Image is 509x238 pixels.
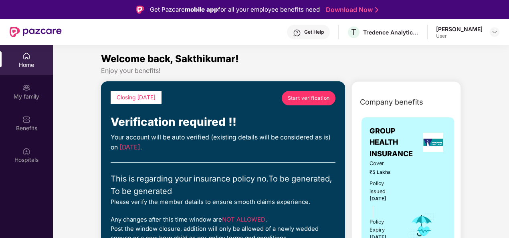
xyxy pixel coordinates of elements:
div: Your account will be auto verified (existing details will be considered as is) on . [111,133,335,153]
span: Welcome back, Sakthikumar! [101,53,239,65]
div: Get Pazcare for all your employee benefits need [150,5,320,14]
div: This is regarding your insurance policy no. To be generated, To be generated [111,173,335,198]
strong: mobile app [185,6,218,13]
img: svg+xml;base64,PHN2ZyBpZD0iSG9tZSIgeG1sbnM9Imh0dHA6Ly93d3cudzMub3JnLzIwMDAvc3ZnIiB3aWR0aD0iMjAiIG... [22,52,30,60]
span: Start verification [288,94,330,102]
span: [DATE] [119,143,140,151]
img: svg+xml;base64,PHN2ZyBpZD0iRHJvcGRvd24tMzJ4MzIiIHhtbG5zPSJodHRwOi8vd3d3LnczLm9yZy8yMDAwL3N2ZyIgd2... [491,29,498,35]
span: Cover [370,159,398,167]
div: Policy issued [370,180,398,196]
div: Tredence Analytics Solutions Private Limited [363,28,419,36]
span: NOT ALLOWED [222,216,265,223]
div: Verification required !! [111,113,335,131]
a: Start verification [282,91,335,105]
img: insurerLogo [423,133,443,152]
span: ₹5 Lakhs [370,169,398,176]
img: svg+xml;base64,PHN2ZyBpZD0iSG9zcGl0YWxzIiB4bWxucz0iaHR0cDovL3d3dy53My5vcmcvMjAwMC9zdmciIHdpZHRoPS... [22,147,30,155]
div: Please verify the member details to ensure smooth claims experience. [111,198,335,207]
span: T [351,27,356,37]
img: svg+xml;base64,PHN2ZyB3aWR0aD0iMjAiIGhlaWdodD0iMjAiIHZpZXdCb3g9IjAgMCAyMCAyMCIgZmlsbD0ibm9uZSIgeG... [22,84,30,92]
img: Logo [136,6,144,14]
div: Policy Expiry [370,218,398,234]
img: Stroke [375,6,378,14]
span: GROUP HEALTH INSURANCE [370,125,420,159]
img: svg+xml;base64,PHN2ZyBpZD0iQmVuZWZpdHMiIHhtbG5zPSJodHRwOi8vd3d3LnczLm9yZy8yMDAwL3N2ZyIgd2lkdGg9Ij... [22,115,30,123]
span: Closing [DATE] [117,94,156,101]
div: Get Help [304,29,324,35]
img: svg+xml;base64,PHN2ZyBpZD0iSGVscC0zMngzMiIgeG1sbnM9Imh0dHA6Ly93d3cudzMub3JnLzIwMDAvc3ZnIiB3aWR0aD... [293,29,301,37]
a: Download Now [326,6,376,14]
div: User [436,33,483,39]
span: Company benefits [360,97,423,108]
div: [PERSON_NAME] [436,25,483,33]
div: Enjoy your benefits! [101,67,461,75]
span: [DATE] [370,196,386,202]
img: New Pazcare Logo [10,27,62,37]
